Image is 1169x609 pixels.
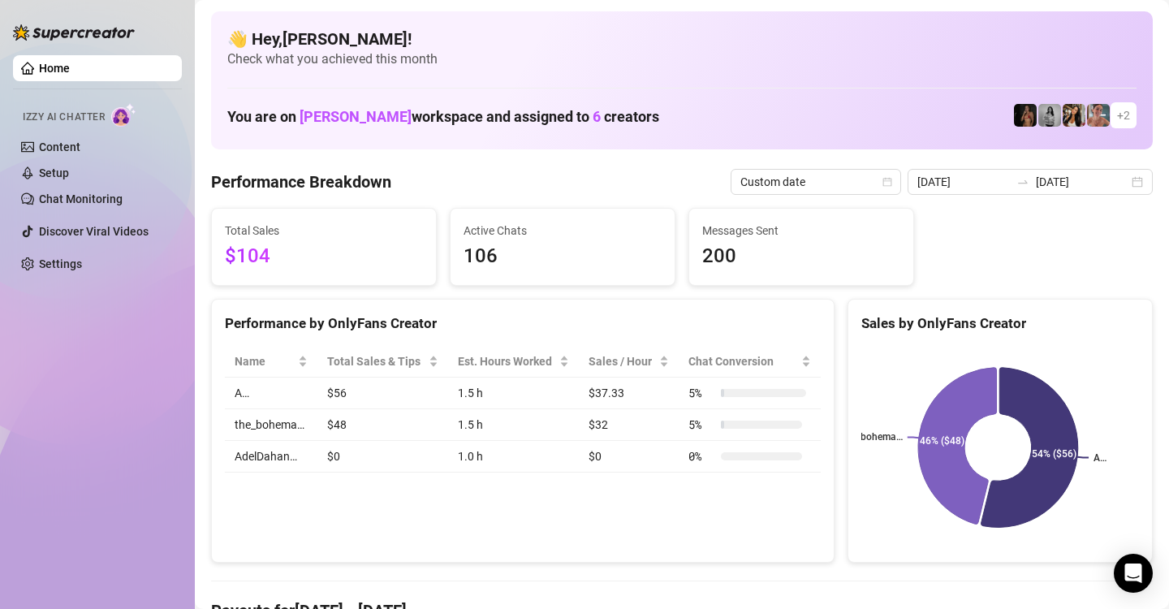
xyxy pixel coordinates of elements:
img: AdelDahan [1063,104,1085,127]
span: to [1016,175,1029,188]
td: $56 [317,378,448,409]
div: Sales by OnlyFans Creator [861,313,1139,335]
img: Yarden [1087,104,1110,127]
div: Performance by OnlyFans Creator [225,313,821,335]
span: 6 [593,108,601,125]
img: the_bohema [1014,104,1037,127]
span: Messages Sent [702,222,900,240]
input: Start date [917,173,1010,191]
td: AdelDahan… [225,441,317,473]
h4: Performance Breakdown [211,171,391,193]
span: Custom date [740,170,891,194]
span: Sales / Hour [589,352,655,370]
h1: You are on workspace and assigned to creators [227,108,659,126]
img: AI Chatter [111,103,136,127]
td: $0 [317,441,448,473]
a: Discover Viral Videos [39,225,149,238]
td: 1.5 h [448,409,580,441]
a: Setup [39,166,69,179]
span: 5 % [688,384,714,402]
a: Home [39,62,70,75]
td: $32 [579,409,678,441]
span: Name [235,352,295,370]
th: Chat Conversion [679,346,821,378]
td: $37.33 [579,378,678,409]
img: logo-BBDzfeDw.svg [13,24,135,41]
a: Chat Monitoring [39,192,123,205]
span: Total Sales [225,222,423,240]
text: the_bohema… [843,432,903,443]
span: calendar [882,177,892,187]
td: the_bohema… [225,409,317,441]
span: 5 % [688,416,714,434]
th: Name [225,346,317,378]
span: $104 [225,241,423,272]
text: A… [1094,452,1106,464]
span: Chat Conversion [688,352,798,370]
span: + 2 [1117,106,1130,124]
td: A… [225,378,317,409]
span: Total Sales & Tips [327,352,425,370]
h4: 👋 Hey, [PERSON_NAME] ! [227,28,1137,50]
span: Check what you achieved this month [227,50,1137,68]
span: Active Chats [464,222,662,240]
td: $48 [317,409,448,441]
span: 106 [464,241,662,272]
div: Open Intercom Messenger [1114,554,1153,593]
span: [PERSON_NAME] [300,108,412,125]
a: Settings [39,257,82,270]
td: $0 [579,441,678,473]
input: End date [1036,173,1128,191]
span: swap-right [1016,175,1029,188]
td: 1.0 h [448,441,580,473]
span: 0 % [688,447,714,465]
div: Est. Hours Worked [458,352,557,370]
th: Total Sales & Tips [317,346,448,378]
th: Sales / Hour [579,346,678,378]
td: 1.5 h [448,378,580,409]
span: Izzy AI Chatter [23,110,105,125]
span: 200 [702,241,900,272]
a: Content [39,140,80,153]
img: A [1038,104,1061,127]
